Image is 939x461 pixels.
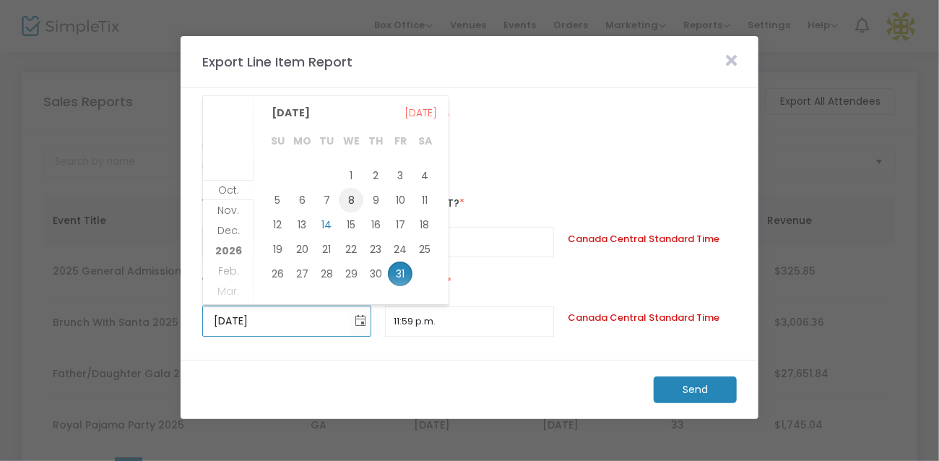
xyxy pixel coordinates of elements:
[290,212,314,237] td: Monday, October 13, 2025
[195,52,360,72] m-panel-title: Export Line Item Report
[181,36,758,88] m-panel-header: Export Line Item Report
[363,188,388,212] td: Thursday, October 9, 2025
[202,189,737,219] label: What should this report's date range start?
[412,188,437,212] td: Saturday, October 11, 2025
[265,262,290,286] td: Sunday, October 26, 2025
[339,163,363,188] td: Wednesday, October 1, 2025
[363,163,388,188] span: 2
[412,212,437,237] td: Saturday, October 18, 2025
[388,262,412,286] span: 31
[385,306,554,337] input: Select Time
[412,163,437,188] td: Saturday, October 4, 2025
[265,102,316,124] span: [DATE]
[202,268,737,298] label: What should this report's date range end?
[363,237,388,262] span: 23
[363,262,388,286] span: 30
[314,188,339,212] span: 7
[412,237,437,262] td: Saturday, October 25, 2025
[265,237,290,262] span: 19
[290,212,314,237] span: 13
[339,262,363,286] td: Wednesday, October 29, 2025
[363,237,388,262] td: Thursday, October 23, 2025
[265,188,290,212] td: Sunday, October 5, 2025
[388,237,412,262] td: Friday, October 24, 2025
[404,103,437,123] span: [DATE]
[339,163,363,188] span: 1
[388,188,412,212] span: 10
[388,163,412,188] span: 3
[654,376,737,403] m-button: Send
[363,212,388,237] span: 16
[339,237,363,262] span: 22
[314,237,339,262] td: Tuesday, October 21, 2025
[412,163,437,188] span: 4
[314,212,339,237] span: 14
[561,232,744,246] div: Canada Central Standard Time
[217,203,239,217] span: Nov.
[314,262,339,286] td: Tuesday, October 28, 2025
[314,212,339,237] td: Tuesday, October 14, 2025
[314,262,339,286] span: 28
[388,163,412,188] td: Friday, October 3, 2025
[339,262,363,286] span: 29
[218,264,239,278] span: Feb.
[388,188,412,212] td: Friday, October 10, 2025
[265,212,290,237] span: 12
[339,188,363,212] span: 8
[412,237,437,262] span: 25
[385,227,554,257] input: Select Time
[265,262,290,286] span: 26
[217,223,240,238] span: Dec.
[561,311,744,325] div: Canada Central Standard Time
[363,188,388,212] span: 9
[265,212,290,237] td: Sunday, October 12, 2025
[290,237,314,262] span: 20
[339,237,363,262] td: Wednesday, October 22, 2025
[203,306,350,336] input: Select date
[339,188,363,212] td: Wednesday, October 8, 2025
[363,262,388,286] td: Thursday, October 30, 2025
[290,262,314,286] span: 27
[388,212,412,237] span: 17
[290,237,314,262] td: Monday, October 20, 2025
[350,306,371,336] button: Toggle calendar
[215,244,242,258] span: 2026
[290,188,314,212] td: Monday, October 6, 2025
[388,237,412,262] span: 24
[412,188,437,212] span: 11
[218,183,239,197] span: Oct.
[339,212,363,237] td: Wednesday, October 15, 2025
[265,130,437,163] th: [DATE]
[339,212,363,237] span: 15
[388,262,412,286] td: Friday, October 31, 2025
[314,237,339,262] span: 21
[202,111,737,124] label: How would you like to receive the report?
[290,188,314,212] span: 6
[412,212,437,237] span: 18
[290,262,314,286] td: Monday, October 27, 2025
[265,188,290,212] span: 5
[363,212,388,237] td: Thursday, October 16, 2025
[217,284,239,298] span: Mar.
[314,188,339,212] td: Tuesday, October 7, 2025
[265,237,290,262] td: Sunday, October 19, 2025
[388,212,412,237] td: Friday, October 17, 2025
[363,163,388,188] td: Thursday, October 2, 2025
